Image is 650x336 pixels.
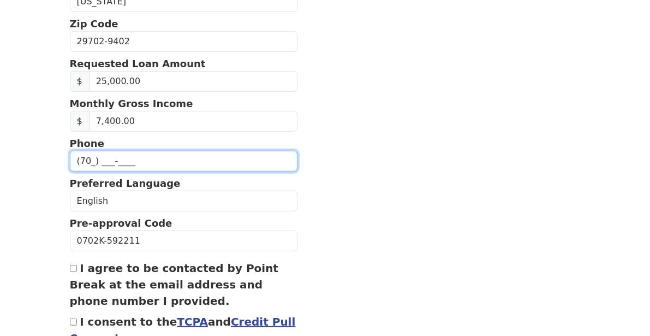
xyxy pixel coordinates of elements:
label: I agree to be contacted by Point Break at the email address and phone number I provided. [70,262,279,308]
a: TCPA [177,315,208,328]
input: Phone [70,151,297,172]
span: $ [70,111,90,132]
input: Pre-approval Code [70,231,297,251]
strong: Pre-approval Code [70,217,172,229]
strong: Zip Code [70,18,118,30]
strong: Phone [70,138,104,149]
span: $ [70,71,90,92]
strong: Preferred Language [70,178,181,189]
input: Monthly Gross Income [89,111,297,132]
input: Requested Loan Amount [89,71,297,92]
p: Monthly Gross Income [70,96,297,111]
strong: Requested Loan Amount [70,58,206,69]
input: Zip Code [70,31,297,52]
